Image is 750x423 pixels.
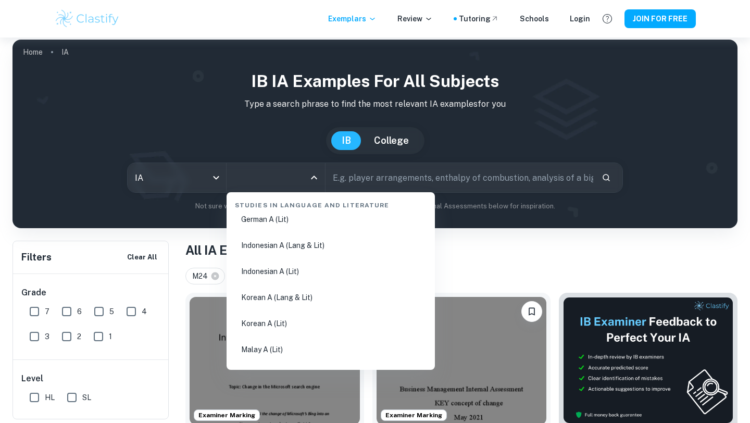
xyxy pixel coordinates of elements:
[598,10,616,28] button: Help and Feedback
[21,250,52,265] h6: Filters
[142,306,147,317] span: 4
[331,131,361,150] button: IB
[45,392,55,403] span: HL
[597,169,615,186] button: Search
[82,392,91,403] span: SL
[12,40,737,228] img: profile cover
[109,306,114,317] span: 5
[570,13,590,24] a: Login
[192,270,213,282] span: M24
[21,372,161,385] h6: Level
[185,241,737,259] h1: All IA Examples
[231,364,431,388] li: Polish A (Lit)
[128,163,226,192] div: IA
[21,201,729,211] p: Not sure what to search for? You can always look through our example Internal Assessments below f...
[21,69,729,94] h1: IB IA examples for all subjects
[328,13,377,24] p: Exemplars
[61,46,69,58] p: IA
[231,338,431,362] li: Malay A (Lit)
[194,410,259,420] span: Examiner Marking
[231,207,431,231] li: German A (Lit)
[185,268,225,284] div: M24
[231,233,431,257] li: Indonesian A (Lang & Lit)
[624,9,696,28] button: JOIN FOR FREE
[231,259,431,283] li: Indonesian A (Lit)
[397,13,433,24] p: Review
[307,170,321,185] button: Close
[231,192,431,214] div: Studies in Language and Literature
[520,13,549,24] a: Schools
[381,410,446,420] span: Examiner Marking
[54,8,120,29] img: Clastify logo
[21,287,161,299] h6: Grade
[521,301,542,322] button: Please log in to bookmark exemplars
[231,285,431,309] li: Korean A (Lang & Lit)
[23,45,43,59] a: Home
[364,131,419,150] button: College
[77,331,81,342] span: 2
[231,312,431,335] li: Korean A (Lit)
[326,163,593,192] input: E.g. player arrangements, enthalpy of combustion, analysis of a big city...
[109,331,112,342] span: 1
[45,331,49,342] span: 3
[124,250,160,265] button: Clear All
[459,13,499,24] a: Tutoring
[45,306,49,317] span: 7
[77,306,82,317] span: 6
[21,98,729,110] p: Type a search phrase to find the most relevant IA examples for you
